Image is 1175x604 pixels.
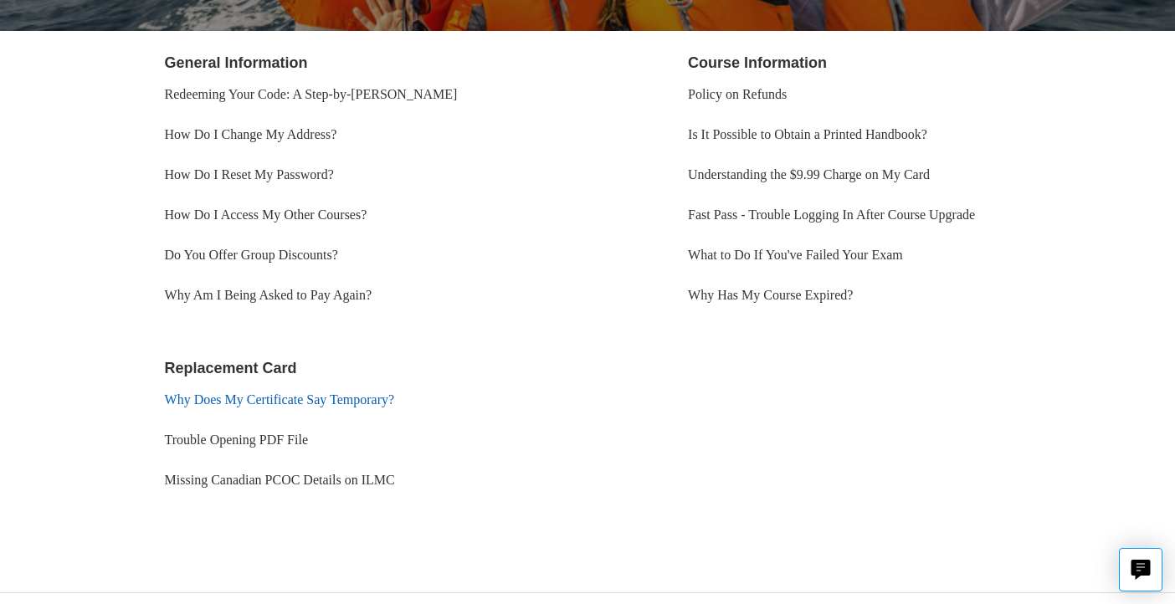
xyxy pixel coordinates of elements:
[688,207,975,222] a: Fast Pass - Trouble Logging In After Course Upgrade
[165,360,297,376] a: Replacement Card
[688,127,927,141] a: Is It Possible to Obtain a Printed Handbook?
[688,87,787,101] a: Policy on Refunds
[688,248,903,262] a: What to Do If You've Failed Your Exam
[165,207,367,222] a: How Do I Access My Other Courses?
[165,167,334,182] a: How Do I Reset My Password?
[1119,548,1162,591] button: Live chat
[688,288,853,302] a: Why Has My Course Expired?
[165,392,395,407] a: Why Does My Certificate Say Temporary?
[165,473,395,487] a: Missing Canadian PCOC Details on ILMC
[165,288,372,302] a: Why Am I Being Asked to Pay Again?
[688,54,827,71] a: Course Information
[688,167,930,182] a: Understanding the $9.99 Charge on My Card
[165,54,308,71] a: General Information
[165,87,458,101] a: Redeeming Your Code: A Step-by-[PERSON_NAME]
[165,433,308,447] a: Trouble Opening PDF File
[165,127,337,141] a: How Do I Change My Address?
[165,248,338,262] a: Do You Offer Group Discounts?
